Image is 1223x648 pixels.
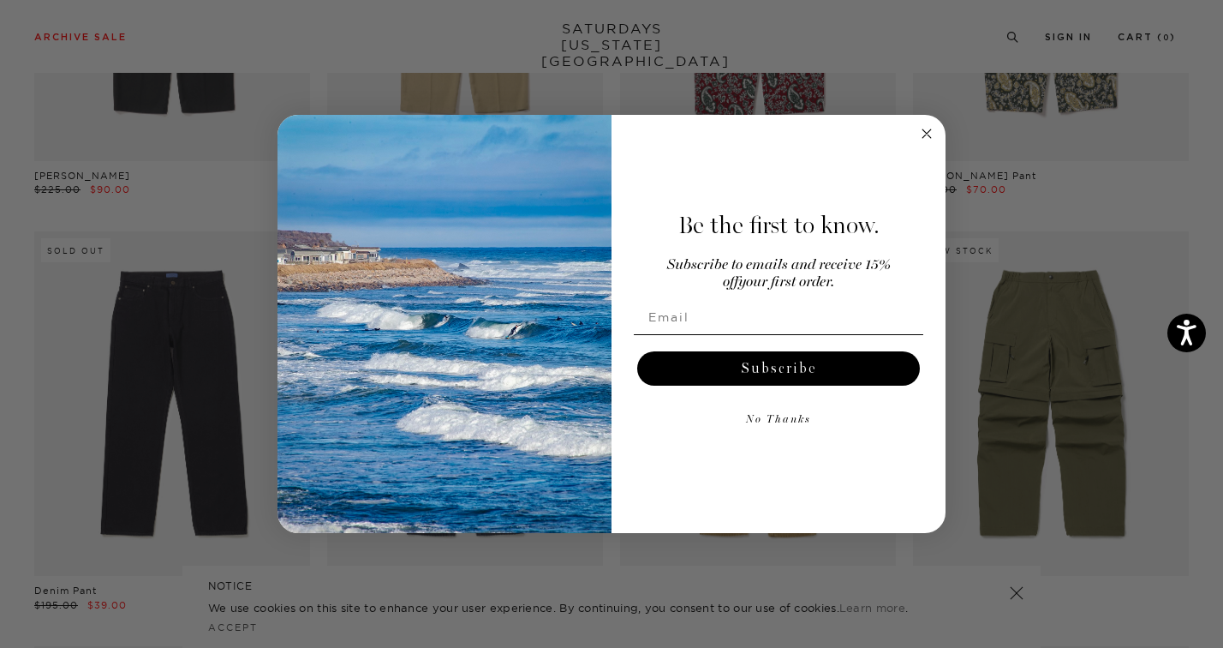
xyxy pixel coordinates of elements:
[634,334,923,335] img: underline
[634,300,923,334] input: Email
[723,275,738,290] span: off
[738,275,834,290] span: your first order.
[637,351,920,386] button: Subscribe
[916,123,937,144] button: Close dialog
[277,115,611,533] img: 125c788d-000d-4f3e-b05a-1b92b2a23ec9.jpeg
[678,211,880,240] span: Be the first to know.
[667,258,891,273] span: Subscribe to emails and receive 15%
[634,403,923,437] button: No Thanks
